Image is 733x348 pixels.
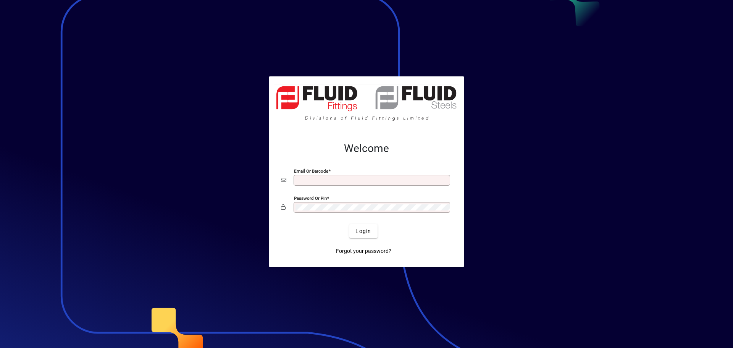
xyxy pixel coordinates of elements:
span: Login [355,227,371,235]
h2: Welcome [281,142,452,155]
span: Forgot your password? [336,247,391,255]
mat-label: Password or Pin [294,196,327,201]
mat-label: Email or Barcode [294,168,328,174]
button: Login [349,224,377,238]
a: Forgot your password? [333,244,394,258]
